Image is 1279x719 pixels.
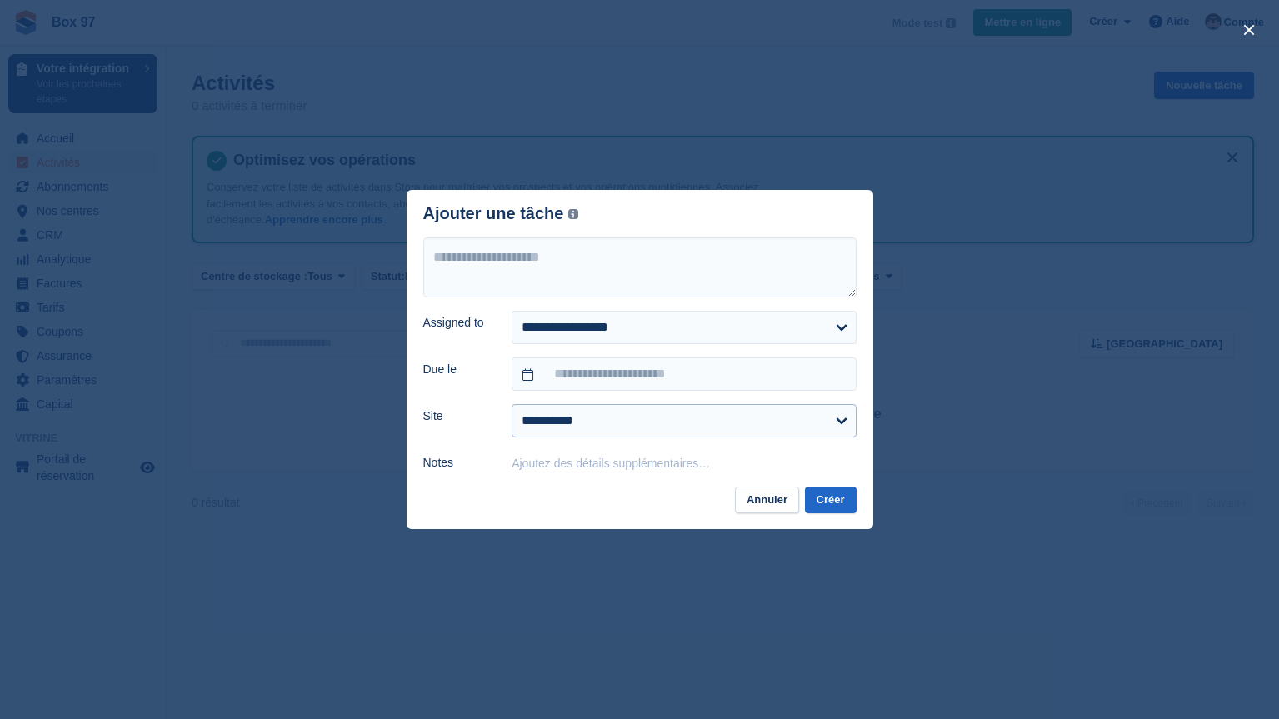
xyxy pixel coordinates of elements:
[423,361,492,378] label: Due le
[423,454,492,472] label: Notes
[423,204,578,223] div: Ajouter une tâche
[1236,17,1262,43] button: close
[423,314,492,332] label: Assigned to
[735,487,799,514] button: Annuler
[568,209,578,219] img: icon-info-grey-7440780725fd019a000dd9b08b2336e03edf1995a4989e88bcd33f0948082b44.svg
[805,487,857,514] button: Créer
[512,457,710,470] button: Ajoutez des détails supplémentaires…
[423,407,492,425] label: Site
